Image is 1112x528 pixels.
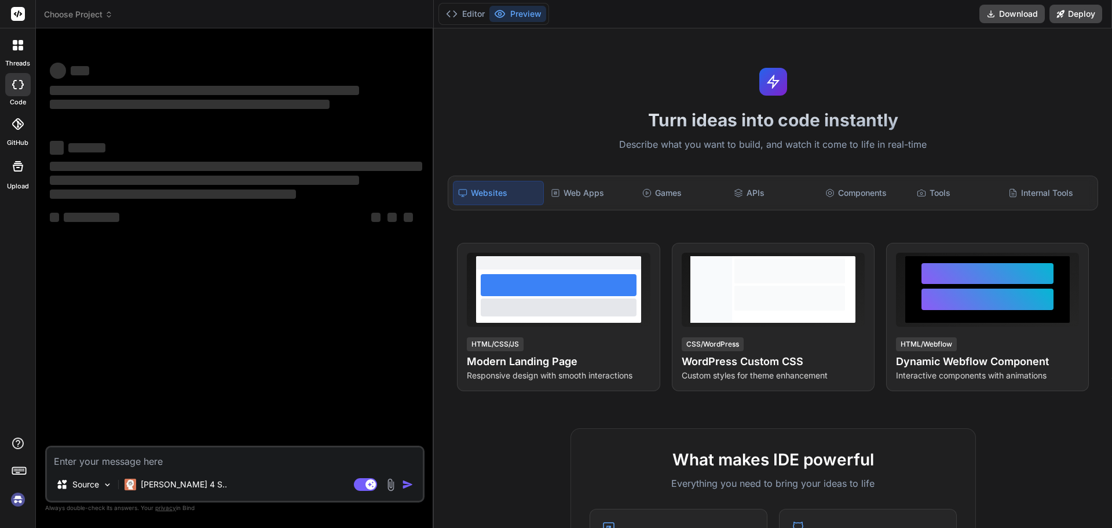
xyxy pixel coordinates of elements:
div: HTML/CSS/JS [467,337,524,351]
p: Responsive design with smooth interactions [467,370,650,381]
label: GitHub [7,138,28,148]
h4: Dynamic Webflow Component [896,354,1079,370]
div: Internal Tools [1004,181,1093,205]
span: privacy [155,504,176,511]
span: ‌ [50,141,64,155]
h1: Turn ideas into code instantly [441,110,1105,130]
span: ‌ [371,213,381,222]
span: ‌ [50,213,59,222]
p: Describe what you want to build, and watch it come to life in real-time [441,137,1105,152]
span: ‌ [387,213,397,222]
h4: Modern Landing Page [467,354,650,370]
p: [PERSON_NAME] 4 S.. [141,479,227,490]
div: HTML/Webflow [896,337,957,351]
span: Choose Project [44,9,113,20]
span: ‌ [50,176,359,185]
p: Custom styles for theme enhancement [682,370,865,381]
button: Download [979,5,1045,23]
span: ‌ [71,66,89,75]
label: code [10,97,26,107]
p: Always double-check its answers. Your in Bind [45,502,425,514]
div: Tools [912,181,1001,205]
span: ‌ [64,213,119,222]
label: Upload [7,181,29,191]
img: attachment [384,478,397,491]
p: Everything you need to bring your ideas to life [590,476,957,490]
img: icon [402,479,414,490]
div: Components [821,181,910,205]
h4: WordPress Custom CSS [682,354,865,370]
p: Interactive components with animations [896,370,1079,381]
button: Preview [489,6,546,22]
button: Editor [441,6,489,22]
div: Websites [453,181,543,205]
span: ‌ [50,100,330,109]
h2: What makes IDE powerful [590,447,957,472]
span: ‌ [50,190,296,199]
div: CSS/WordPress [682,337,744,351]
span: ‌ [68,143,105,152]
p: Source [72,479,99,490]
div: Games [638,181,727,205]
div: APIs [729,181,818,205]
span: ‌ [404,213,413,222]
div: Web Apps [546,181,635,205]
label: threads [5,59,30,68]
img: Claude 4 Sonnet [125,479,136,490]
img: signin [8,490,28,509]
button: Deploy [1049,5,1102,23]
span: ‌ [50,63,66,79]
span: ‌ [50,86,359,95]
span: ‌ [50,162,422,171]
img: Pick Models [103,480,112,490]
